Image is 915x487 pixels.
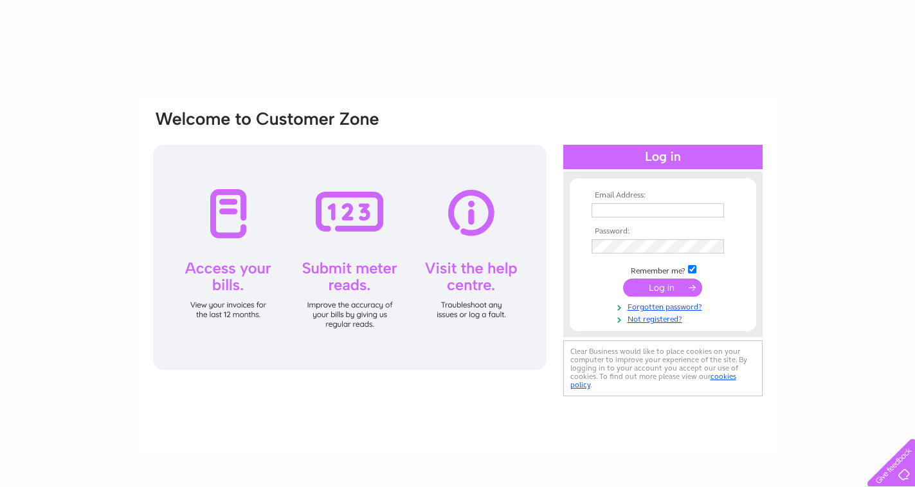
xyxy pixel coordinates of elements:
[588,263,738,276] td: Remember me?
[588,191,738,200] th: Email Address:
[592,300,738,312] a: Forgotten password?
[570,372,736,389] a: cookies policy
[623,279,702,297] input: Submit
[592,312,738,324] a: Not registered?
[588,227,738,236] th: Password:
[563,340,763,396] div: Clear Business would like to place cookies on your computer to improve your experience of the sit...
